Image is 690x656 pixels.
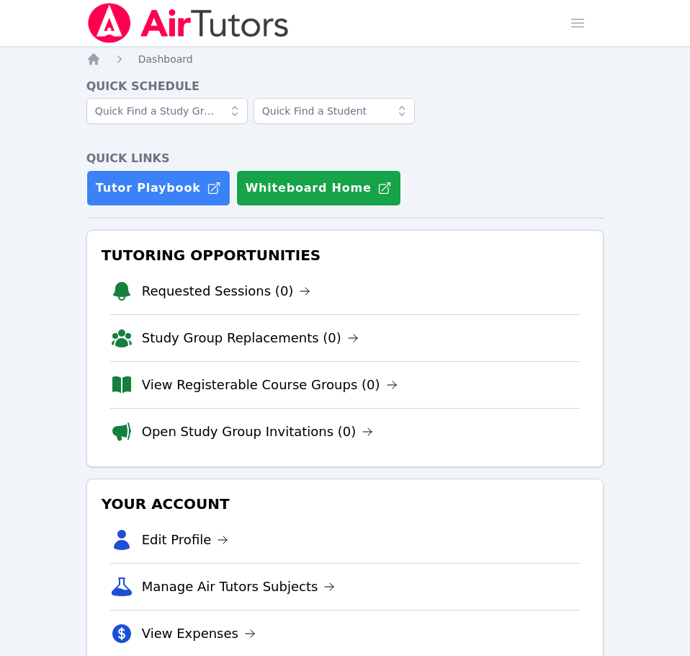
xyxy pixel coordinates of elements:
[142,328,359,348] a: Study Group Replacements (0)
[142,422,374,442] a: Open Study Group Invitations (0)
[86,98,248,124] input: Quick Find a Study Group
[86,170,230,206] a: Tutor Playbook
[142,624,256,644] a: View Expenses
[254,98,415,124] input: Quick Find a Student
[142,530,229,550] a: Edit Profile
[138,52,193,66] a: Dashboard
[142,375,398,395] a: View Registerable Course Groups (0)
[99,242,592,268] h3: Tutoring Opportunities
[86,3,290,43] img: Air Tutors
[236,170,401,206] button: Whiteboard Home
[142,281,311,301] a: Requested Sessions (0)
[86,150,604,167] h4: Quick Links
[138,53,193,65] span: Dashboard
[86,78,604,95] h4: Quick Schedule
[99,491,592,517] h3: Your Account
[142,577,336,597] a: Manage Air Tutors Subjects
[86,52,604,66] nav: Breadcrumb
